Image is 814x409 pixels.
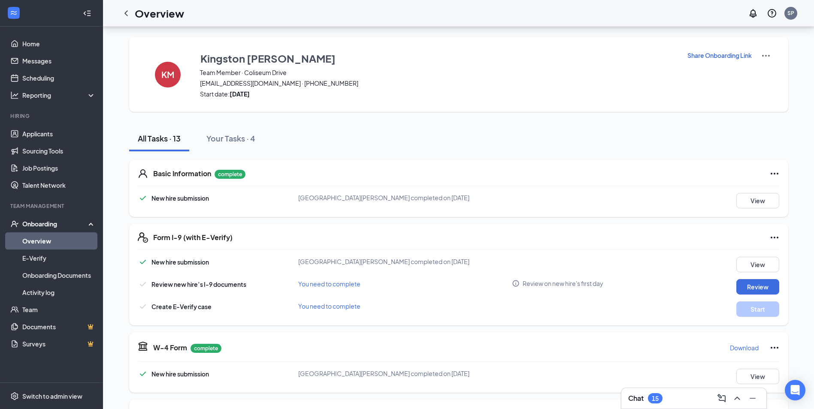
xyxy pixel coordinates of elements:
[22,35,96,52] a: Home
[138,301,148,312] svg: Checkmark
[215,170,245,179] p: complete
[748,8,758,18] svg: Notifications
[736,279,779,295] button: Review
[767,8,777,18] svg: QuestionInfo
[769,168,780,179] svg: Ellipses
[138,279,148,289] svg: Checkmark
[200,51,676,66] button: Kingston [PERSON_NAME]
[161,72,174,78] h4: KM
[22,301,96,318] a: Team
[298,370,469,377] span: [GEOGRAPHIC_DATA][PERSON_NAME] completed on [DATE]
[717,393,727,403] svg: ComposeMessage
[761,51,771,61] img: More Actions
[138,133,181,144] div: All Tasks · 13
[151,194,209,202] span: New hire submission
[10,202,94,210] div: Team Management
[715,391,729,405] button: ComposeMessage
[22,250,96,267] a: E-Verify
[200,51,336,66] h3: Kingston [PERSON_NAME]
[298,258,469,265] span: [GEOGRAPHIC_DATA][PERSON_NAME] completed on [DATE]
[10,112,94,120] div: Hiring
[785,380,805,400] div: Open Intercom Messenger
[10,220,19,228] svg: UserCheck
[22,177,96,194] a: Talent Network
[769,232,780,243] svg: Ellipses
[230,90,250,98] strong: [DATE]
[22,69,96,87] a: Scheduling
[22,142,96,159] a: Sourcing Tools
[736,369,779,384] button: View
[736,193,779,208] button: View
[83,9,91,18] svg: Collapse
[523,279,603,288] span: Review on new hire's first day
[200,79,676,87] span: [EMAIL_ADDRESS][DOMAIN_NAME] · [PHONE_NUMBER]
[747,393,758,403] svg: Minimize
[22,232,96,250] a: Overview
[153,343,187,352] h5: W-4 Form
[652,395,659,402] div: 15
[121,8,131,18] svg: ChevronLeft
[138,232,148,243] svg: FormI9EVerifyIcon
[138,193,148,203] svg: Checkmark
[151,280,246,288] span: Review new hire’s I-9 documents
[138,168,148,179] svg: User
[22,159,96,177] a: Job Postings
[153,169,211,178] h5: Basic Information
[10,392,19,400] svg: Settings
[151,258,209,266] span: New hire submission
[9,9,18,17] svg: WorkstreamLogo
[687,51,752,60] button: Share Onboarding Link
[22,220,88,228] div: Onboarding
[746,391,760,405] button: Minimize
[153,233,233,242] h5: Form I-9 (with E-Verify)
[22,335,96,352] a: SurveysCrown
[200,68,676,77] span: Team Member · Coliseum Drive
[22,267,96,284] a: Onboarding Documents
[22,91,96,99] div: Reporting
[769,343,780,353] svg: Ellipses
[736,257,779,272] button: View
[135,6,184,21] h1: Overview
[22,284,96,301] a: Activity log
[206,133,255,144] div: Your Tasks · 4
[146,51,189,98] button: KM
[628,394,644,403] h3: Chat
[730,391,744,405] button: ChevronUp
[138,257,148,267] svg: Checkmark
[151,303,212,310] span: Create E-Verify case
[191,344,221,353] p: complete
[298,280,360,288] span: You need to complete
[10,91,19,99] svg: Analysis
[512,280,520,287] svg: Info
[151,370,209,378] span: New hire submission
[298,194,469,201] span: [GEOGRAPHIC_DATA][PERSON_NAME] completed on [DATE]
[138,341,148,351] svg: TaxGovernmentIcon
[22,392,82,400] div: Switch to admin view
[730,343,759,352] p: Download
[22,52,96,69] a: Messages
[729,341,759,355] button: Download
[138,369,148,379] svg: Checkmark
[298,302,360,310] span: You need to complete
[22,318,96,335] a: DocumentsCrown
[787,9,794,17] div: SP
[736,301,779,317] button: Start
[732,393,742,403] svg: ChevronUp
[200,90,676,98] span: Start date:
[22,125,96,142] a: Applicants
